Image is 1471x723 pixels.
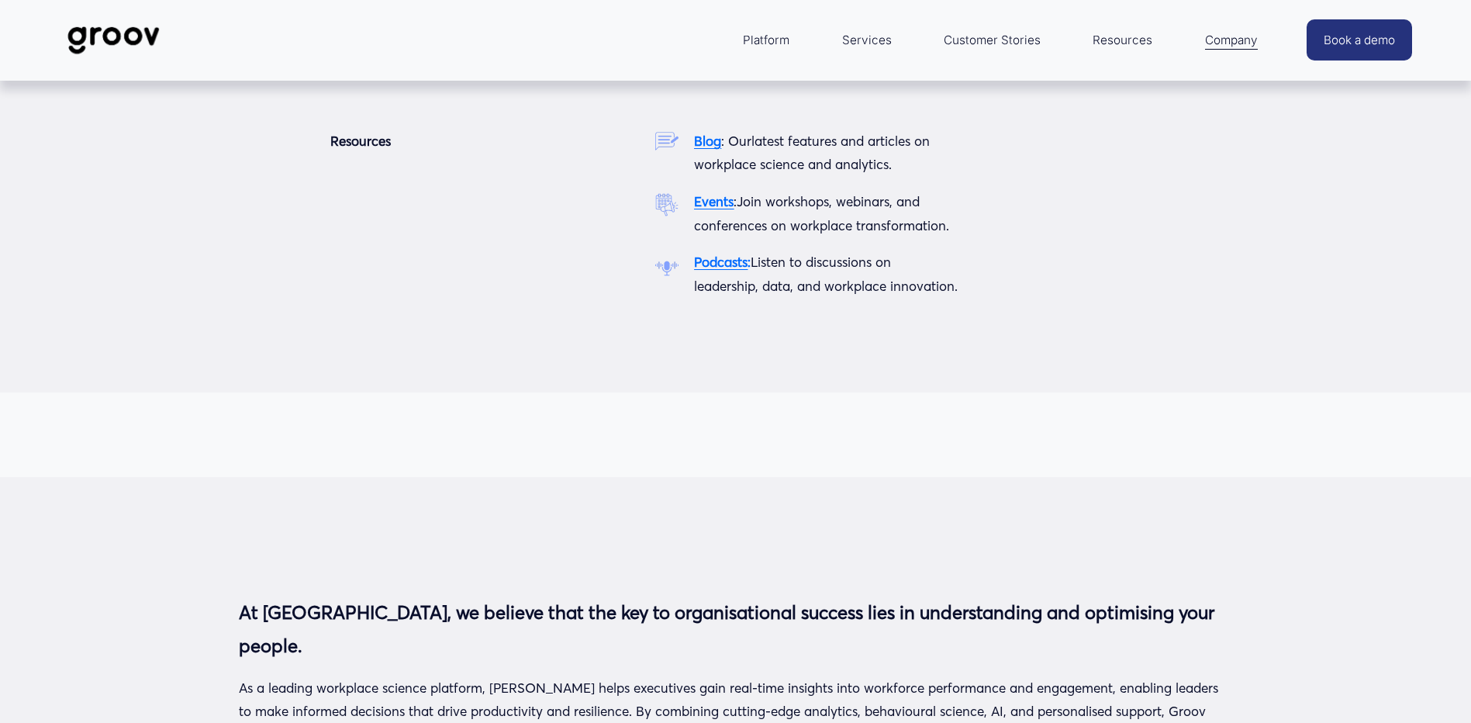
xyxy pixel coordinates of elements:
[743,29,789,51] span: Platform
[1205,29,1258,51] span: Company
[1307,19,1412,61] a: Book a demo
[694,130,958,177] p: latest features and articles on workplace science and analytics.
[1085,22,1160,59] a: folder dropdown
[834,22,900,59] a: Services
[59,15,168,66] img: Groov | Workplace Science Platform | Unlock Performance | Drive Results
[735,22,797,59] a: folder dropdown
[1197,22,1266,59] a: folder dropdown
[694,251,958,298] p: Listen to discussions on leadership, data, and workplace innovation.
[694,254,748,270] a: Podcasts
[1093,29,1152,51] span: Resources
[694,193,734,209] a: Events
[721,133,751,149] span: : Our
[734,193,737,209] span: :
[694,133,721,149] a: Blog
[748,254,751,270] strong: :
[936,22,1048,59] a: Customer Stories
[330,133,391,149] strong: Resources
[694,190,958,237] p: Join workshops, webinars, and conferences on workplace transformation.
